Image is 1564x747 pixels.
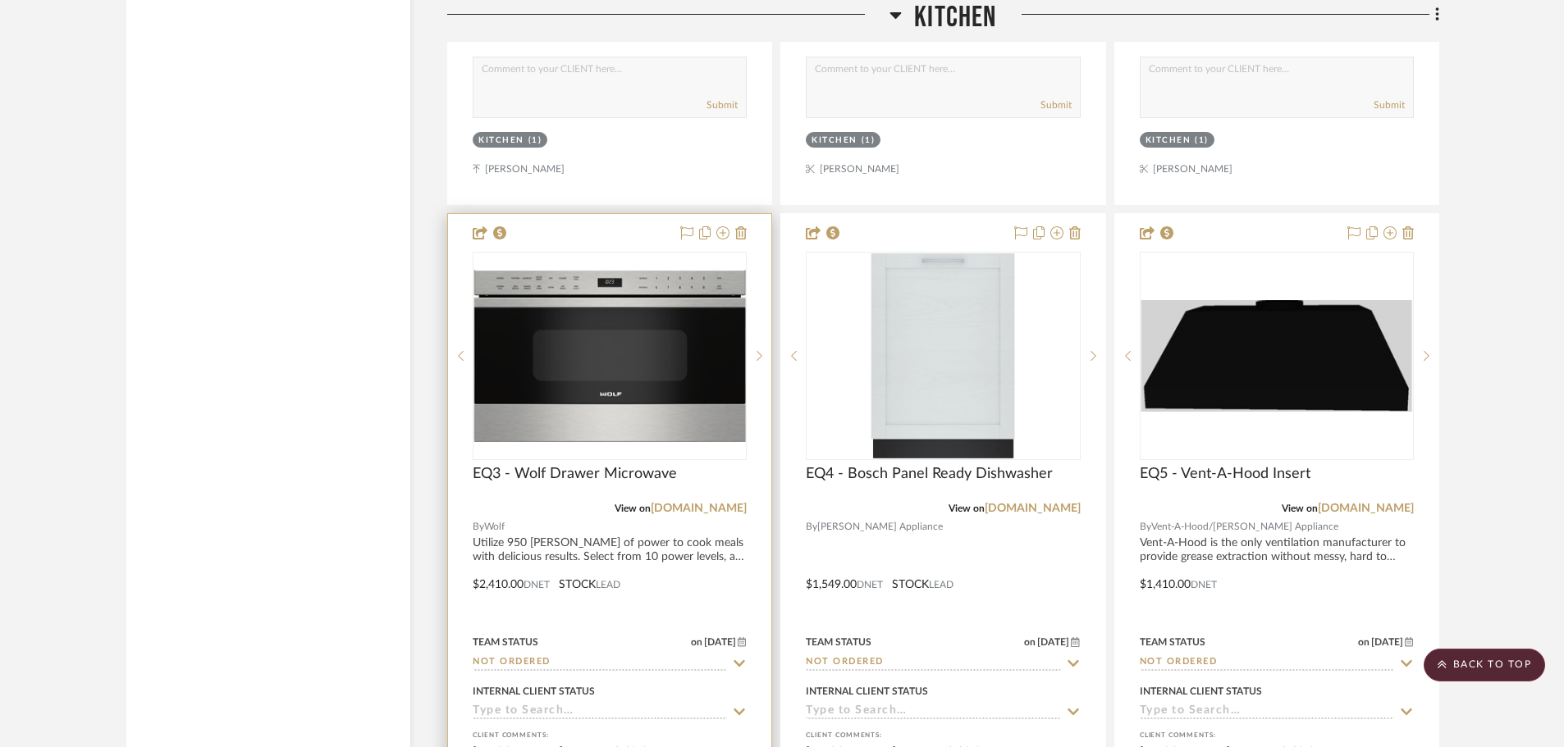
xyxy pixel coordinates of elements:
[473,635,538,649] div: Team Status
[473,704,727,720] input: Type to Search…
[474,270,745,442] img: EQ3 - Wolf Drawer Microwave
[806,635,871,649] div: Team Status
[691,637,702,647] span: on
[1036,636,1071,648] span: [DATE]
[862,134,876,147] div: (1)
[1024,637,1036,647] span: on
[702,636,738,648] span: [DATE]
[1282,503,1318,513] span: View on
[817,519,943,535] span: [PERSON_NAME] Appliance
[1140,704,1394,720] input: Type to Search…
[1195,134,1209,147] div: (1)
[1140,465,1310,483] span: EQ5 - Vent-A-Hood Insert
[1318,503,1414,514] a: [DOMAIN_NAME]
[528,134,542,147] div: (1)
[949,503,985,513] span: View on
[806,655,1060,671] input: Type to Search…
[484,519,505,535] span: Wolf
[1140,684,1262,699] div: Internal Client Status
[1141,300,1412,412] img: EQ5 - Vent-A-Hood Insert
[1370,636,1405,648] span: [DATE]
[1151,519,1338,535] span: Vent-A-Hood/[PERSON_NAME] Appliance
[806,465,1053,483] span: EQ4 - Bosch Panel Ready Dishwasher
[1141,253,1413,459] div: 0
[615,503,651,513] span: View on
[651,503,747,514] a: [DOMAIN_NAME]
[806,519,817,535] span: By
[871,253,1015,458] img: EQ4 - Bosch Panel Ready Dishwasher
[473,253,746,459] div: 0
[478,134,524,147] div: Kitchen
[473,465,677,483] span: EQ3 - Wolf Drawer Microwave
[806,684,928,699] div: Internal Client Status
[985,503,1081,514] a: [DOMAIN_NAME]
[807,253,1079,459] div: 0
[806,704,1060,720] input: Type to Search…
[1424,649,1545,681] scroll-to-top-button: BACK TO TOP
[473,519,484,535] span: By
[1040,98,1072,112] button: Submit
[707,98,738,112] button: Submit
[1140,635,1205,649] div: Team Status
[1146,134,1191,147] div: Kitchen
[1140,655,1394,671] input: Type to Search…
[812,134,857,147] div: Kitchen
[1374,98,1405,112] button: Submit
[1140,519,1151,535] span: By
[1358,637,1370,647] span: on
[473,684,595,699] div: Internal Client Status
[473,655,727,671] input: Type to Search…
